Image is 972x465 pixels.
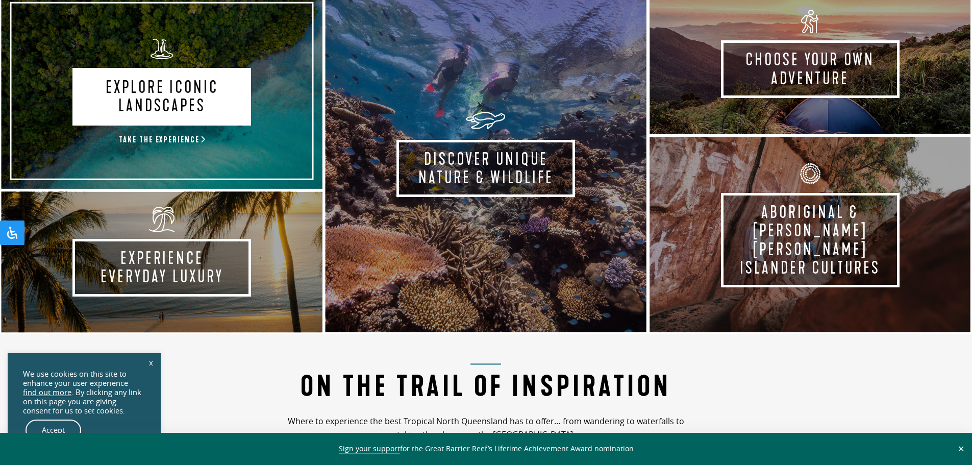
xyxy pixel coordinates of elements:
a: x [144,351,158,374]
span: for the Great Barrier Reef’s Lifetime Achievement Award nomination [339,444,634,454]
a: find out more [23,388,71,397]
a: Sign your support [339,444,400,454]
button: Close [955,444,967,453]
a: Accept [26,420,81,441]
h2: On the Trail of Inspiration [279,363,693,404]
div: We use cookies on this site to enhance your user experience . By clicking any link on this page y... [23,370,145,415]
svg: Open Accessibility Panel [6,227,18,239]
p: Where to experience the best Tropical North Queensland has to offer… from wandering to waterfalls... [279,415,693,442]
a: Aboriginal & [PERSON_NAME] [PERSON_NAME] Islander Cultures [648,135,972,334]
